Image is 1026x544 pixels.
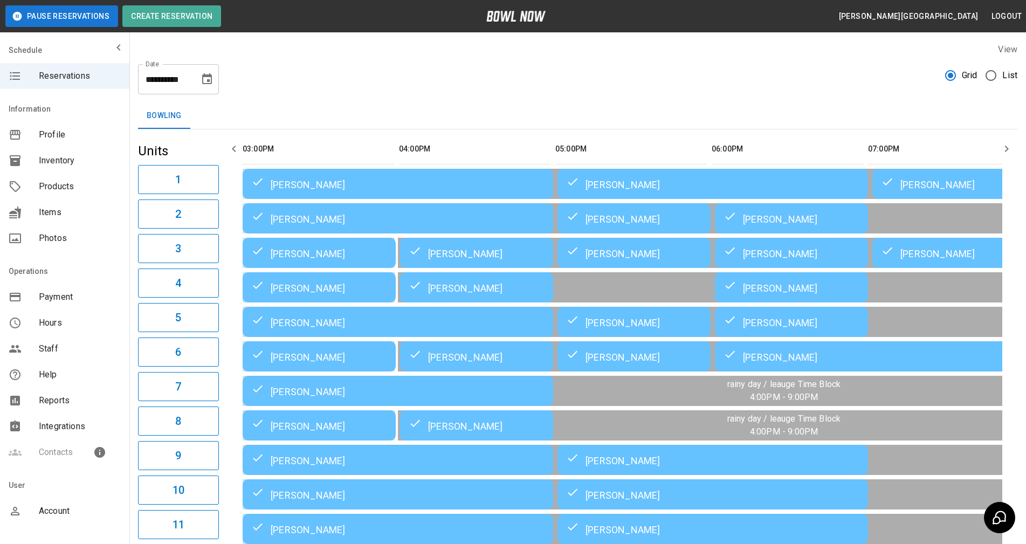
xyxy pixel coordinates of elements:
button: [PERSON_NAME][GEOGRAPHIC_DATA] [835,6,983,26]
img: logo [486,11,546,22]
th: 03:00PM [243,134,395,164]
button: 3 [138,234,219,263]
div: [PERSON_NAME] [251,419,387,432]
h6: 3 [175,240,181,257]
div: [PERSON_NAME] [251,453,545,466]
h6: 7 [175,378,181,395]
button: 6 [138,338,219,367]
div: [PERSON_NAME] [724,281,859,294]
span: List [1002,69,1017,82]
div: [PERSON_NAME] [881,177,1017,190]
div: [PERSON_NAME] [251,315,545,328]
div: [PERSON_NAME] [566,177,859,190]
div: [PERSON_NAME] [724,315,859,328]
span: Integrations [39,420,121,433]
div: [PERSON_NAME] [251,384,545,397]
div: [PERSON_NAME] [251,246,387,259]
button: 7 [138,372,219,401]
button: Choose date, selected date is Aug 18, 2025 [196,68,218,90]
h6: 5 [175,309,181,326]
div: [PERSON_NAME] [251,350,387,363]
button: 2 [138,199,219,229]
div: [PERSON_NAME] [566,212,702,225]
h6: 8 [175,412,181,430]
div: [PERSON_NAME] [409,281,545,294]
th: 05:00PM [555,134,707,164]
span: Hours [39,316,121,329]
div: [PERSON_NAME] [251,177,545,190]
button: Logout [987,6,1026,26]
div: [PERSON_NAME] [409,246,545,259]
div: [PERSON_NAME] [724,350,1017,363]
h6: 1 [175,171,181,188]
h6: 10 [173,481,184,499]
button: Create Reservation [122,5,221,27]
div: [PERSON_NAME] [409,350,545,363]
div: [PERSON_NAME] [724,246,859,259]
h6: 4 [175,274,181,292]
div: [PERSON_NAME] [251,212,545,225]
button: 4 [138,268,219,298]
button: 9 [138,441,219,470]
div: [PERSON_NAME] [566,488,859,501]
div: [PERSON_NAME] [251,488,545,501]
div: [PERSON_NAME] [409,419,545,432]
h6: 6 [175,343,181,361]
button: 1 [138,165,219,194]
span: Payment [39,291,121,304]
button: Pause Reservations [5,5,118,27]
label: View [998,44,1017,54]
span: Account [39,505,121,518]
div: inventory tabs [138,103,1017,129]
div: [PERSON_NAME] [566,350,702,363]
span: Grid [962,69,977,82]
span: Help [39,368,121,381]
span: Staff [39,342,121,355]
button: 11 [138,510,219,539]
span: Items [39,206,121,219]
span: Photos [39,232,121,245]
div: [PERSON_NAME] [566,522,859,535]
h6: 9 [175,447,181,464]
div: [PERSON_NAME] [724,212,859,225]
div: [PERSON_NAME] [881,246,1017,259]
span: Inventory [39,154,121,167]
th: 06:00PM [712,134,864,164]
h6: 2 [175,205,181,223]
div: [PERSON_NAME] [566,246,702,259]
span: Reservations [39,70,121,82]
h5: Units [138,142,219,160]
th: 04:00PM [399,134,551,164]
button: 10 [138,476,219,505]
h6: 11 [173,516,184,533]
button: Bowling [138,103,190,129]
button: 8 [138,407,219,436]
div: [PERSON_NAME] [251,281,387,294]
span: Profile [39,128,121,141]
button: 5 [138,303,219,332]
div: [PERSON_NAME] [566,315,702,328]
span: Reports [39,394,121,407]
div: [PERSON_NAME] [566,453,859,466]
span: Products [39,180,121,193]
div: [PERSON_NAME] [251,522,545,535]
